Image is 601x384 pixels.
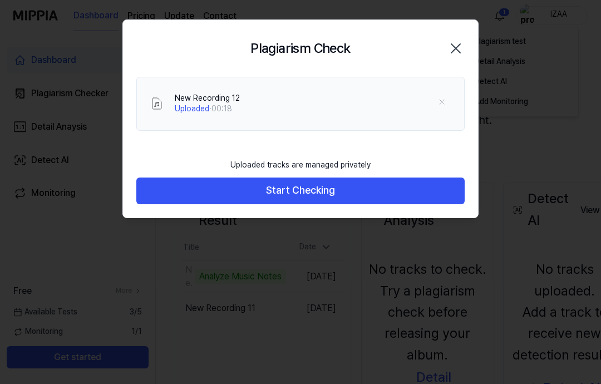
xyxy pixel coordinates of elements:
[175,93,240,104] div: New Recording 12
[136,178,465,204] button: Start Checking
[250,38,350,59] h2: Plagiarism Check
[175,104,209,113] span: Uploaded
[175,104,240,115] div: · 00:18
[224,153,377,178] div: Uploaded tracks are managed privately
[150,97,164,110] img: File Select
